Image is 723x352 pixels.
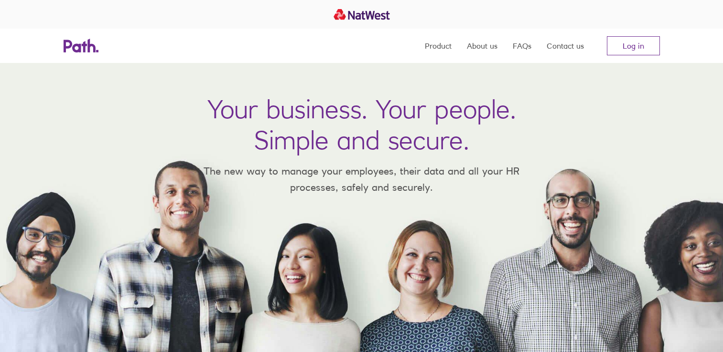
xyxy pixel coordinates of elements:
a: About us [467,29,497,63]
a: Contact us [547,29,584,63]
p: The new way to manage your employees, their data and all your HR processes, safely and securely. [190,163,534,195]
h1: Your business. Your people. Simple and secure. [207,93,516,155]
a: Product [425,29,452,63]
a: Log in [607,36,660,55]
a: FAQs [513,29,531,63]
